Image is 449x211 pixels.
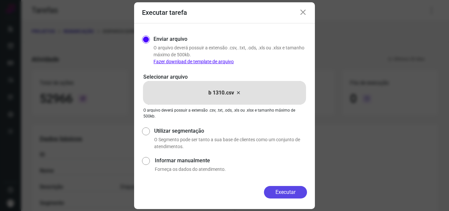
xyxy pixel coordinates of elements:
a: Fazer download de template de arquivo [154,59,234,64]
p: Selecionar arquivo [143,73,306,81]
button: Executar [264,186,307,198]
p: O Segmento pode ser tanto a sua base de clientes como um conjunto de atendimentos. [154,136,307,150]
p: O arquivo deverá possuir a extensão .csv, .txt, .ods, .xls ou .xlsx e tamanho máximo de 500kb. [143,107,306,119]
p: O arquivo deverá possuir a extensão .csv, .txt, .ods, .xls ou .xlsx e tamanho máximo de 500kb. [154,44,307,65]
label: Utilizar segmentação [154,127,307,135]
p: b 1310.csv [208,89,234,97]
h3: Executar tarefa [142,9,187,16]
label: Informar manualmente [155,157,307,165]
p: Forneça os dados do atendimento. [155,166,307,173]
label: Enviar arquivo [154,35,187,43]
